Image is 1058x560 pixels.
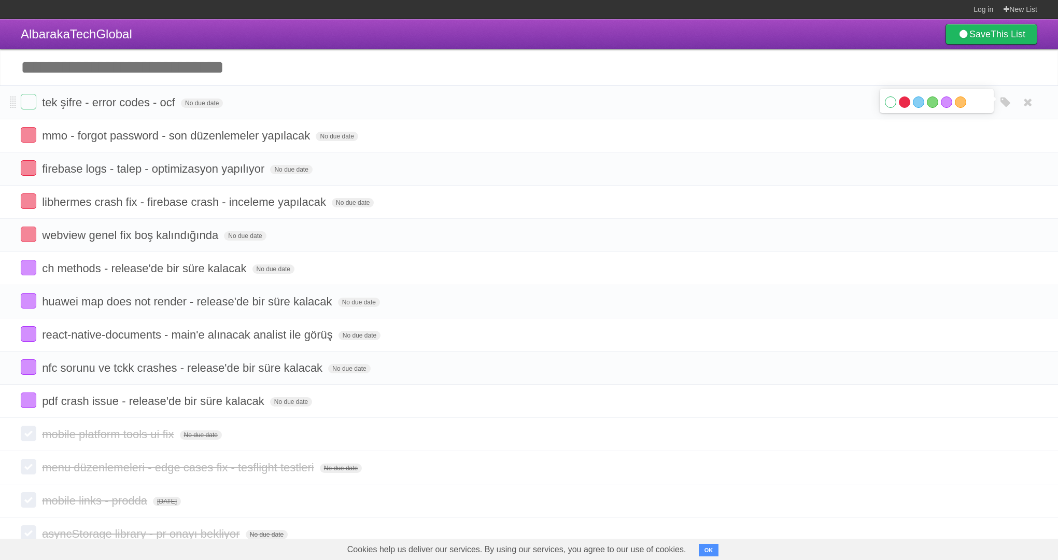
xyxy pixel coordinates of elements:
[42,162,267,175] span: firebase logs - talep - optimizasyon yapılıyor
[42,395,267,408] span: pdf crash issue - release'de bir süre kalacak
[955,96,966,108] label: Orange
[181,99,223,108] span: No due date
[21,359,36,375] label: Done
[42,229,221,242] span: webview genel fix boş kalındığında
[42,461,317,474] span: menu düzenlemeleri - edge cases fix - tesflight testleri
[991,29,1025,39] b: This List
[913,96,924,108] label: Blue
[316,132,358,141] span: No due date
[42,328,335,341] span: react-native-documents - main'e alınacak analist ile görüş
[42,428,176,441] span: mobile platform tools ui fix
[21,127,36,143] label: Done
[21,326,36,342] label: Done
[21,227,36,242] label: Done
[21,459,36,474] label: Done
[899,96,910,108] label: Red
[320,464,362,473] span: No due date
[21,27,132,41] span: AlbarakaTechGlobal
[21,426,36,441] label: Done
[42,527,243,540] span: asyncStorage library - pr onayı bekliyor
[941,96,952,108] label: Purple
[42,361,325,374] span: nfc sorunu ve tckk crashes - release'de bir süre kalacak
[42,494,150,507] span: mobile links - prodda
[328,364,370,373] span: No due date
[21,260,36,275] label: Done
[224,231,266,241] span: No due date
[946,24,1037,45] a: SaveThis List
[180,430,222,440] span: No due date
[252,264,294,274] span: No due date
[42,96,178,109] span: tek şifre - error codes - ocf
[21,293,36,309] label: Done
[42,262,249,275] span: ch methods - release'de bir süre kalacak
[21,193,36,209] label: Done
[21,393,36,408] label: Done
[42,295,334,308] span: huawei map does not render - release'de bir süre kalacak
[699,544,719,556] button: OK
[270,397,312,407] span: No due date
[42,129,313,142] span: mmo - forgot password - son düzenlemeler yapılacak
[153,497,181,506] span: [DATE]
[21,94,36,109] label: Done
[270,165,312,174] span: No due date
[927,96,938,108] label: Green
[42,195,329,208] span: libhermes crash fix - firebase crash - inceleme yapılacak
[246,530,288,539] span: No due date
[332,198,374,207] span: No due date
[885,96,896,108] label: White
[338,298,380,307] span: No due date
[338,331,380,340] span: No due date
[21,525,36,541] label: Done
[21,492,36,508] label: Done
[337,539,697,560] span: Cookies help us deliver our services. By using our services, you agree to our use of cookies.
[21,160,36,176] label: Done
